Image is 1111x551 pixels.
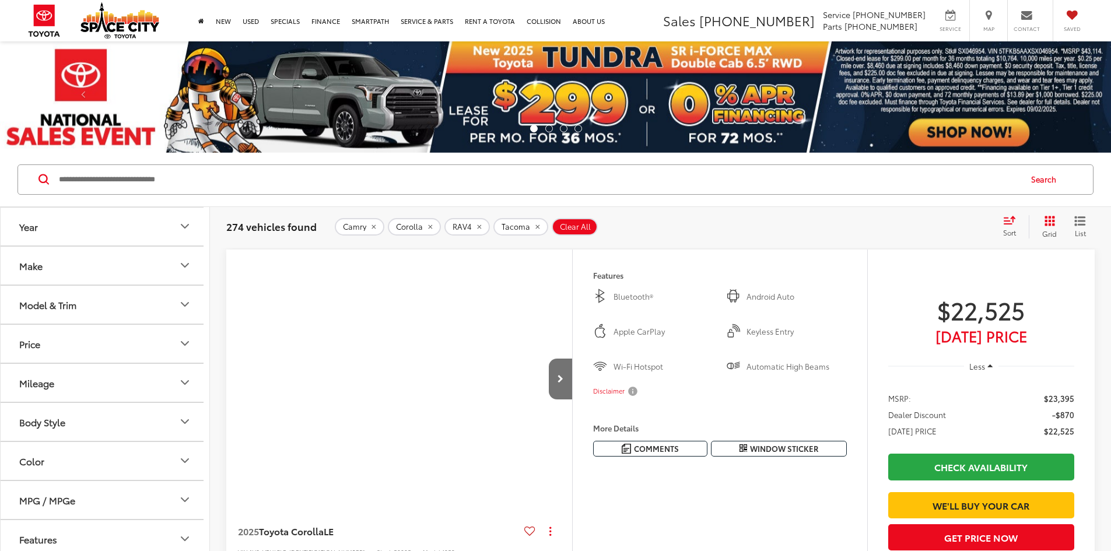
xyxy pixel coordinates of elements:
[1014,25,1040,33] span: Contact
[178,219,192,233] div: Year
[178,454,192,468] div: Color
[1,481,211,519] button: MPG / MPGeMPG / MPGe
[178,415,192,429] div: Body Style
[19,534,57,545] div: Features
[178,532,192,546] div: Features
[560,222,591,231] span: Clear All
[614,291,714,303] span: Bluetooth®
[888,392,911,404] span: MSRP:
[58,166,1020,194] input: Search by Make, Model, or Keyword
[238,524,259,538] span: 2025
[1,403,211,441] button: Body StyleBody Style
[593,379,640,403] button: Disclaimer
[593,387,625,396] span: Disclaimer
[19,221,38,232] div: Year
[614,361,714,373] span: Wi-Fi Hotspot
[888,524,1074,550] button: Get Price Now
[1074,228,1086,238] span: List
[699,11,815,30] span: [PHONE_NUMBER]
[634,443,679,454] span: Comments
[1,364,211,402] button: MileageMileage
[1066,215,1095,238] button: List View
[997,215,1029,238] button: Select sort value
[19,377,54,388] div: Mileage
[823,9,850,20] span: Service
[19,338,40,349] div: Price
[888,492,1074,518] a: We'll Buy Your Car
[552,218,598,236] button: Clear All
[593,271,847,279] h4: Features
[335,218,384,236] button: remove Camry
[937,25,963,33] span: Service
[1,325,211,363] button: PricePrice
[750,443,818,454] span: Window Sticker
[1020,165,1073,194] button: Search
[540,521,560,541] button: Actions
[888,295,1074,324] span: $22,525
[853,9,926,20] span: [PHONE_NUMBER]
[1,208,211,245] button: YearYear
[226,219,317,233] span: 274 vehicles found
[614,326,714,338] span: Apple CarPlay
[1,442,211,480] button: ColorColor
[19,494,75,506] div: MPG / MPGe
[746,291,847,303] span: Android Auto
[502,222,530,231] span: Tacoma
[622,444,631,454] img: Comments
[453,222,472,231] span: RAV4
[493,218,548,236] button: remove Tacoma
[324,524,334,538] span: LE
[549,359,572,399] button: Next image
[593,424,847,432] h4: More Details
[388,218,441,236] button: remove Corolla
[396,222,423,231] span: Corolla
[888,330,1074,342] span: [DATE] Price
[823,20,842,32] span: Parts
[1,286,211,324] button: Model & TrimModel & Trim
[888,454,1074,480] a: Check Availability
[444,218,490,236] button: remove RAV4
[593,441,707,457] button: Comments
[549,527,551,536] span: dropdown dots
[976,25,1001,33] span: Map
[19,455,44,466] div: Color
[1003,227,1016,237] span: Sort
[19,416,65,427] div: Body Style
[1029,215,1066,238] button: Grid View
[1,247,211,285] button: MakeMake
[1059,25,1085,33] span: Saved
[888,409,946,420] span: Dealer Discount
[746,361,847,373] span: Automatic High Beams
[1042,229,1057,238] span: Grid
[969,361,985,371] span: Less
[740,444,747,453] i: Window Sticker
[178,336,192,350] div: Price
[663,11,696,30] span: Sales
[238,525,520,538] a: 2025Toyota CorollaLE
[746,326,847,338] span: Keyless Entry
[964,356,999,377] button: Less
[178,493,192,507] div: MPG / MPGe
[19,260,43,271] div: Make
[80,2,159,38] img: Space City Toyota
[178,297,192,311] div: Model & Trim
[19,299,76,310] div: Model & Trim
[888,425,937,437] span: [DATE] PRICE
[844,20,917,32] span: [PHONE_NUMBER]
[1052,409,1074,420] span: -$870
[259,524,324,538] span: Toyota Corolla
[1044,392,1074,404] span: $23,395
[711,441,847,457] button: Window Sticker
[343,222,366,231] span: Camry
[1044,425,1074,437] span: $22,525
[178,258,192,272] div: Make
[178,375,192,389] div: Mileage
